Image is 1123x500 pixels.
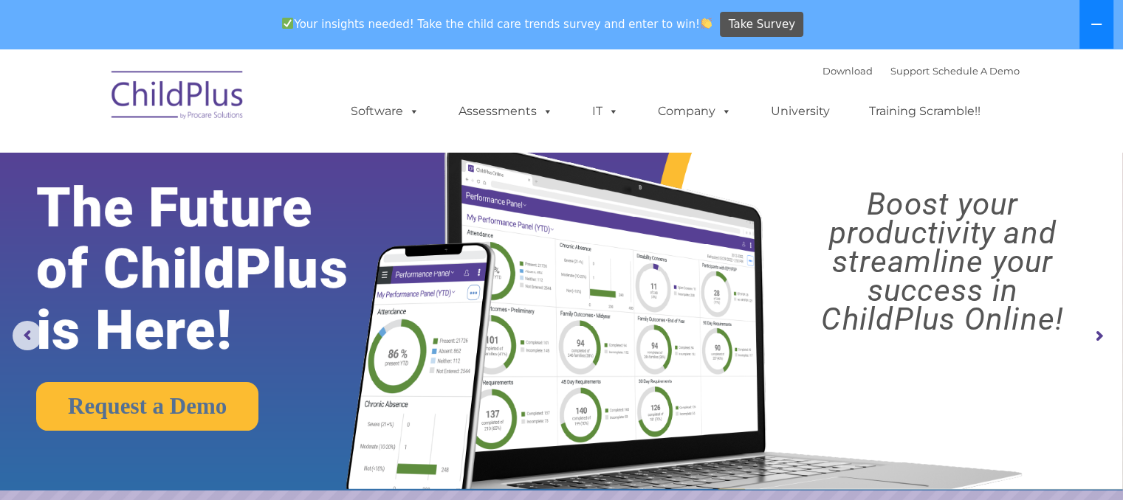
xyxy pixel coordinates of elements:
img: 👏 [701,18,712,29]
rs-layer: Boost your productivity and streamline your success in ChildPlus Online! [776,190,1109,333]
a: Take Survey [720,12,803,38]
span: Last name [205,97,250,108]
img: ChildPlus by Procare Solutions [104,60,252,134]
a: Download [822,65,873,77]
a: Request a Demo [36,382,258,431]
img: ✅ [282,18,293,29]
a: Training Scramble!! [854,97,995,126]
rs-layer: The Future of ChildPlus is Here! [36,177,395,361]
a: Assessments [444,97,568,126]
font: | [822,65,1020,77]
a: Schedule A Demo [933,65,1020,77]
span: Your insights needed! Take the child care trends survey and enter to win! [276,10,718,38]
a: Support [890,65,930,77]
a: Software [336,97,434,126]
span: Take Survey [729,12,795,38]
span: Phone number [205,158,268,169]
a: Company [643,97,746,126]
a: IT [577,97,633,126]
a: University [756,97,845,126]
